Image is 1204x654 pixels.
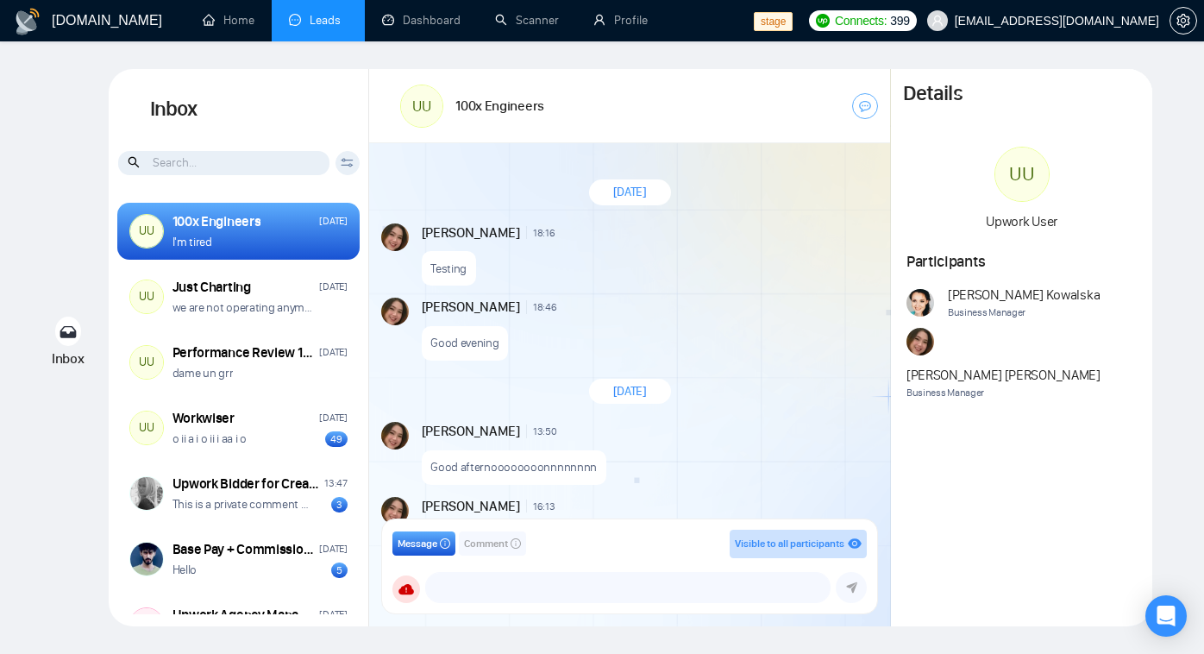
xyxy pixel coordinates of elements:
div: 100x Engineers [172,212,261,231]
div: Base Pay + Commission Upwork Bidder for [GEOGRAPHIC_DATA] Profile [172,540,315,559]
p: This is a private comment for my team [172,496,313,513]
p: o ii a i o ii i aa i o [172,431,247,447]
div: 5 [331,563,348,578]
a: setting [1170,14,1197,28]
p: dame un grr [172,365,234,381]
img: Andrian [381,422,409,450]
div: UU [401,85,442,127]
span: Business Manager [948,305,1100,321]
p: Hello [172,562,198,578]
div: Upwork Bidder for Creative & High-Aesthetic Design Projects [172,475,320,494]
span: [PERSON_NAME] Kowalska [948,286,1100,305]
span: 399 [890,11,909,30]
div: UU [130,215,163,248]
span: info-circle [511,538,521,549]
span: Visible to all participants [735,538,844,550]
span: [PERSON_NAME] [422,422,520,441]
span: Comment [464,536,508,552]
a: messageLeads [289,13,348,28]
button: Commentinfo-circle [459,531,526,556]
div: 49 [325,431,348,447]
div: [DATE] [319,213,347,230]
button: Messageinfo-circle [392,531,455,556]
img: Agnieszka Kowalska [906,289,934,317]
a: homeHome [203,13,254,28]
span: [PERSON_NAME] [422,298,520,317]
div: 13:47 [324,475,348,492]
span: Message [398,536,437,552]
span: 16:13 [533,500,555,513]
div: Workwiser [172,409,235,428]
span: 18:46 [533,300,557,314]
div: [DATE] [319,344,347,361]
a: dashboardDashboard [382,13,461,28]
div: 3 [331,497,348,513]
h1: Inbox [109,69,369,150]
p: I'm tired [172,234,212,250]
span: [PERSON_NAME] [PERSON_NAME] [906,366,1101,385]
div: [DATE] [319,279,347,295]
input: Search... [118,151,329,175]
img: Andrian [381,497,409,525]
span: Upwork User [986,213,1057,230]
div: UU [130,280,163,313]
span: Connects: [835,11,887,30]
p: Good evening [430,335,499,351]
span: 13:50 [533,424,557,438]
h1: 100x Engineers [455,97,544,116]
span: 18:16 [533,226,555,240]
img: Taimoor Mansoor [130,543,163,575]
button: setting [1170,7,1197,35]
div: Upwork Agency Manager – Project Bidding & Promotion [172,606,315,625]
span: info-circle [440,538,450,549]
img: upwork-logo.png [816,14,830,28]
img: Andrian [381,223,409,251]
span: stage [754,12,793,31]
p: we are not operating anymore [172,299,313,316]
div: Performance Review 123 [172,343,315,362]
div: Open Intercom Messenger [1145,595,1187,637]
img: Andrian Marsella [906,328,934,355]
a: searchScanner [495,13,559,28]
div: [DATE] [319,410,347,426]
h1: Details [903,81,962,107]
a: userProfile [593,13,648,28]
span: [DATE] [613,184,647,200]
img: Ellen Holmsten [130,477,163,510]
img: Andrian [381,298,409,325]
span: [DATE] [613,383,647,399]
img: logo [14,8,41,35]
span: Inbox [52,350,85,367]
h1: Participants [906,252,1138,271]
span: eye [848,537,862,550]
span: Business Manager [906,385,1101,401]
p: Testing [430,261,467,277]
div: SK [130,608,163,641]
span: setting [1170,14,1196,28]
div: UU [995,148,1049,201]
span: search [128,153,142,172]
span: user [931,15,944,27]
div: [DATE] [319,607,347,623]
div: Just Charting [172,278,251,297]
p: Good afternoooooooonnnnnnnn [430,459,597,475]
div: UU [130,412,163,444]
span: [PERSON_NAME] [422,223,520,242]
span: [PERSON_NAME] [422,497,520,516]
div: [DATE] [319,541,347,557]
div: UU [130,346,163,379]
